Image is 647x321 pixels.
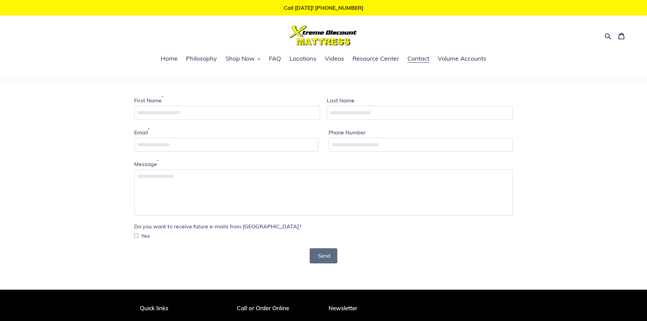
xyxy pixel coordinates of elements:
[321,54,347,64] a: Videos
[140,305,209,312] p: Quick links
[434,54,490,64] a: Volume Accounts
[237,305,319,312] p: Call or Order Online
[352,55,399,63] span: Resource Center
[404,54,433,64] a: Contact
[286,54,320,64] a: Locations
[134,128,150,136] label: Email
[438,55,486,63] span: Volume Accounts
[161,55,178,63] span: Home
[183,54,220,64] a: Philosophy
[327,96,355,104] label: Last Name
[329,128,366,136] label: Phone Number
[225,55,255,63] span: Shop Now
[134,160,159,168] label: Message
[310,248,338,263] button: Send
[325,55,344,63] span: Videos
[186,55,217,63] span: Philosophy
[134,222,301,230] label: Do you want to receive future e-mails from [GEOGRAPHIC_DATA]?
[290,26,357,45] img: Xtreme Discount Mattress
[141,232,150,240] span: Yes
[134,96,163,104] label: First Name
[407,55,429,63] span: Contact
[266,54,284,64] a: FAQ
[349,54,402,64] a: Resource Center
[269,55,281,63] span: FAQ
[329,305,507,312] p: Newsletter
[222,54,264,64] button: Shop Now
[157,54,181,64] a: Home
[289,55,316,63] span: Locations
[134,233,138,238] input: Yes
